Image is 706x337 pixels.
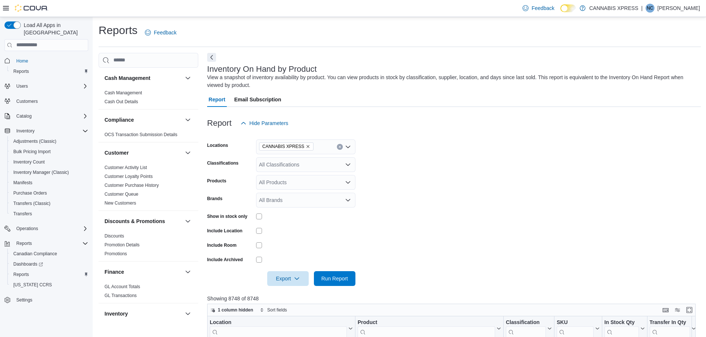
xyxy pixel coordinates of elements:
span: NC [647,4,653,13]
button: Transfers (Classic) [7,198,91,209]
span: Users [16,83,28,89]
span: Reports [10,270,88,279]
button: Hide Parameters [238,116,291,131]
button: Cash Management [183,74,192,82]
div: Product [358,319,495,326]
a: Customer Purchase History [105,183,159,188]
button: Inventory [13,127,37,135]
button: 1 column hidden [208,306,256,314]
h3: Inventory [105,310,128,317]
button: Inventory Manager (Classic) [7,167,91,178]
div: View a snapshot of inventory availability by product. You can view products in stock by classific... [207,74,697,89]
div: Customer [99,163,198,210]
span: Canadian Compliance [10,249,88,258]
span: Transfers (Classic) [10,199,88,208]
button: Enter fullscreen [685,306,694,314]
span: Customer Queue [105,191,138,197]
span: Adjustments (Classic) [10,137,88,146]
nav: Complex example [4,53,88,325]
button: Open list of options [345,144,351,150]
button: Bulk Pricing Import [7,146,91,157]
span: Report [209,92,225,107]
button: Discounts & Promotions [183,217,192,226]
span: Sort fields [267,307,287,313]
div: Classification [506,319,546,326]
span: Inventory [13,127,88,135]
span: 1 column hidden [218,307,253,313]
p: | [641,4,643,13]
button: Customer [105,149,182,156]
span: Inventory Manager (Classic) [10,168,88,177]
div: Finance [99,282,198,303]
h3: Cash Management [105,74,150,82]
button: Finance [183,267,192,276]
button: Reports [1,238,91,249]
button: Open list of options [345,162,351,168]
button: Catalog [13,112,34,121]
span: Catalog [13,112,88,121]
button: Home [1,55,91,66]
span: Purchase Orders [10,189,88,198]
a: Customer Activity List [105,165,147,170]
button: Sort fields [257,306,290,314]
p: Showing 8748 of 8748 [207,295,701,302]
a: Home [13,57,31,65]
a: Manifests [10,178,35,187]
span: Manifests [10,178,88,187]
label: Locations [207,142,228,148]
span: Catalog [16,113,32,119]
label: Include Location [207,228,242,234]
button: Purchase Orders [7,188,91,198]
a: Adjustments (Classic) [10,137,59,146]
button: Adjustments (Classic) [7,136,91,146]
a: Inventory Count [10,158,48,166]
span: Email Subscription [234,92,281,107]
h3: Customer [105,149,129,156]
label: Products [207,178,226,184]
span: Promotions [105,251,127,257]
a: Dashboards [10,260,46,269]
span: Home [16,58,28,64]
button: Finance [105,268,182,276]
span: Reports [16,240,32,246]
label: Classifications [207,160,239,166]
a: Promotions [105,251,127,256]
a: Purchase Orders [10,189,50,198]
span: Customers [13,97,88,106]
span: Reports [10,67,88,76]
span: Reports [13,68,29,74]
label: Show in stock only [207,213,248,219]
h3: Report [207,119,232,128]
a: Bulk Pricing Import [10,147,54,156]
button: Open list of options [345,197,351,203]
span: Adjustments (Classic) [13,138,56,144]
button: Reports [7,66,91,77]
h3: Finance [105,268,124,276]
span: Transfers [10,209,88,218]
a: New Customers [105,200,136,206]
button: Inventory Count [7,157,91,167]
span: Customer Purchase History [105,182,159,188]
span: Transfers (Classic) [13,200,50,206]
label: Include Archived [207,257,243,263]
button: Export [267,271,309,286]
span: Manifests [13,180,32,186]
button: Open list of options [345,179,351,185]
span: Bulk Pricing Import [13,149,51,155]
span: Reports [13,272,29,277]
span: Hide Parameters [249,119,288,127]
a: Reports [10,67,32,76]
span: CANNABIS XPRESS [259,142,314,151]
a: Canadian Compliance [10,249,60,258]
span: OCS Transaction Submission Details [105,132,178,138]
a: Cash Management [105,90,142,95]
div: Location [210,319,347,326]
button: Inventory [183,309,192,318]
button: Inventory [1,126,91,136]
a: Customer Loyalty Points [105,174,153,179]
h1: Reports [99,23,137,38]
span: Cash Out Details [105,99,138,105]
button: Inventory [105,310,182,317]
